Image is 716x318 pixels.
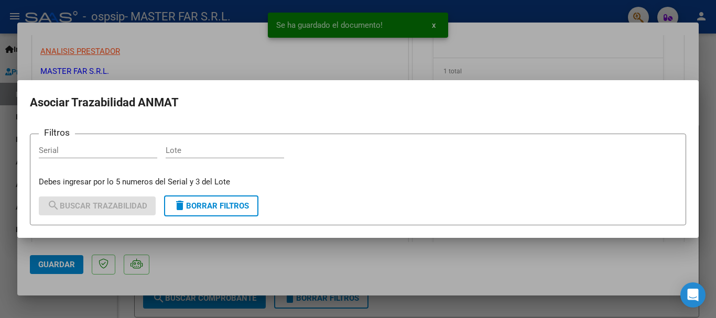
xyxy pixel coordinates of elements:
p: Debes ingresar por lo 5 numeros del Serial y 3 del Lote [39,176,677,188]
div: Open Intercom Messenger [680,282,706,308]
h2: Asociar Trazabilidad ANMAT [30,93,686,113]
button: Borrar Filtros [164,195,258,216]
h3: Filtros [39,126,75,139]
span: Borrar Filtros [173,201,249,211]
button: Buscar Trazabilidad [39,196,156,215]
mat-icon: delete [173,199,186,212]
mat-icon: search [47,199,60,212]
span: Buscar Trazabilidad [47,201,147,211]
